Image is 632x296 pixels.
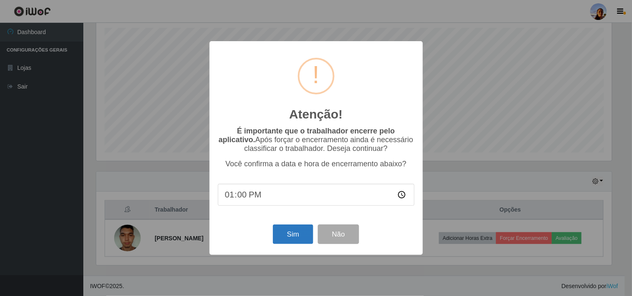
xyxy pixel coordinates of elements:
[218,160,415,168] p: Você confirma a data e hora de encerramento abaixo?
[219,127,395,144] b: É importante que o trabalhador encerre pelo aplicativo.
[318,224,359,244] button: Não
[273,224,313,244] button: Sim
[218,127,415,153] p: Após forçar o encerramento ainda é necessário classificar o trabalhador. Deseja continuar?
[289,107,342,122] h2: Atenção!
